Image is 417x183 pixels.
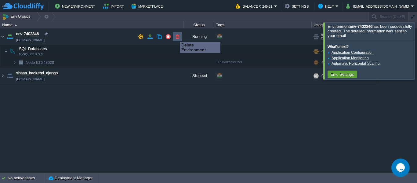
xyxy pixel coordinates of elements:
div: Stopped [183,68,214,84]
button: Balance ₹-245.81 [236,2,274,10]
img: AMDAwAAAACH5BAEAAAAALAAAAAABAAEAAAICRAEAOw== [0,28,5,45]
div: Name [1,21,183,28]
img: AMDAwAAAACH5BAEAAAAALAAAAAABAAEAAAICRAEAOw== [0,68,5,84]
div: No active tasks [8,173,46,183]
span: Environment has been successfully created. The detailed information was sent to your email. [328,24,412,38]
span: CPU [321,37,327,40]
b: env-7402346 [350,24,372,29]
div: 0 / 15 [321,68,331,84]
img: AMDAwAAAACH5BAEAAAAALAAAAAABAAEAAAICRAEAOw== [4,45,8,57]
button: Import [103,2,126,10]
img: AMDAwAAAACH5BAEAAAAALAAAAAABAAEAAAICRAEAOw== [8,45,17,57]
a: env-7402346 [16,31,39,37]
button: Help [318,2,335,10]
div: Tags [214,21,311,28]
div: 4 / 6 [321,45,329,57]
b: What's next? [328,45,349,49]
button: Settings [285,2,310,10]
div: 4 / 6 [321,58,328,67]
span: MySQL CE 9.3.0 [19,53,43,56]
img: AMDAwAAAACH5BAEAAAAALAAAAAABAAEAAAICRAEAOw== [13,58,16,67]
div: Delete Environment [181,42,219,52]
span: 248028 [25,60,55,65]
a: Application Configuration [332,50,374,55]
button: Marketplace [131,2,165,10]
a: Node ID:248028 [25,60,55,65]
a: [DOMAIN_NAME] [16,76,45,82]
span: Node ID: [26,60,41,65]
span: SQL Databases [18,46,48,51]
div: Usage [312,21,376,28]
span: [DOMAIN_NAME] [16,37,45,43]
img: CloudJiffy [2,2,44,10]
button: Env Groups [2,12,32,21]
img: AMDAwAAAACH5BAEAAAAALAAAAAABAAEAAAICRAEAOw== [5,28,14,45]
span: 9.3.0-almalinux-9 [217,60,242,64]
a: shaan_backend_django [16,70,58,76]
img: AMDAwAAAACH5BAEAAAAALAAAAAABAAEAAAICRAEAOw== [5,68,14,84]
img: AMDAwAAAACH5BAEAAAAALAAAAAABAAEAAAICRAEAOw== [16,58,25,67]
a: SQL DatabasesMySQL CE 9.3.0 [18,46,48,51]
img: AMDAwAAAACH5BAEAAAAALAAAAAABAAEAAAICRAEAOw== [14,24,17,26]
div: Status [184,21,214,28]
a: Automatic Horizontal Scaling [332,61,380,66]
button: New Environment [55,2,97,10]
div: Running [183,28,214,45]
iframe: chat widget [391,159,411,177]
button: [EMAIL_ADDRESS][DOMAIN_NAME] [346,2,411,10]
button: Env. Settings [328,71,356,77]
a: Application Monitoring [332,56,369,60]
button: Deployment Manager [49,175,92,181]
span: RAM [321,33,328,37]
